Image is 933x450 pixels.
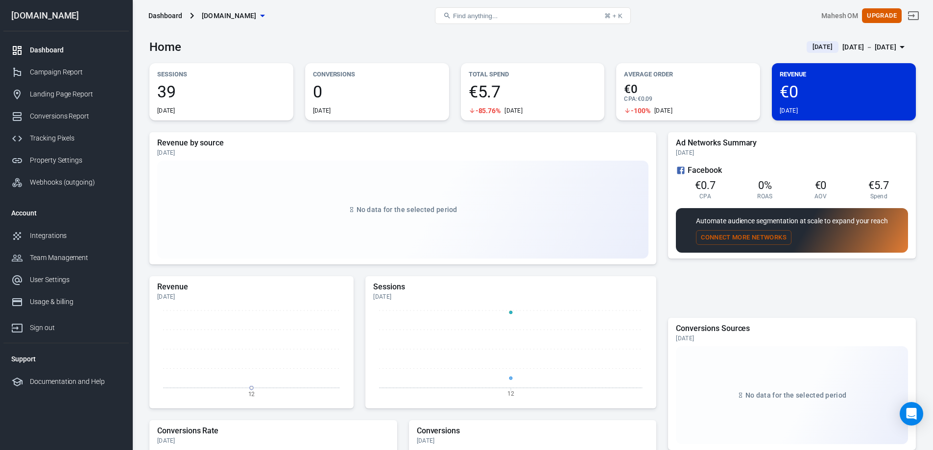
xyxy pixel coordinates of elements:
[780,107,798,115] div: [DATE]
[30,45,121,55] div: Dashboard
[30,323,121,333] div: Sign out
[870,192,888,200] span: Spend
[202,10,257,22] span: gaskincare.ie
[676,149,908,157] div: [DATE]
[30,155,121,166] div: Property Settings
[30,89,121,99] div: Landing Page Report
[476,107,501,114] span: -85.76%
[624,95,637,102] span: CPA :
[3,225,129,247] a: Integrations
[676,138,908,148] h5: Ad Networks Summary
[469,69,597,79] p: Total Spend
[313,107,331,115] div: [DATE]
[30,253,121,263] div: Team Management
[504,107,523,115] div: [DATE]
[3,201,129,225] li: Account
[745,391,846,399] span: No data for the selected period
[900,402,923,426] div: Open Intercom Messenger
[30,275,121,285] div: User Settings
[3,291,129,313] a: Usage & billing
[435,7,631,24] button: Find anything...⌘ + K
[149,40,181,54] h3: Home
[696,230,791,245] button: Connect More Networks
[780,69,908,79] p: Revenue
[758,179,772,191] span: 0%
[3,247,129,269] a: Team Management
[868,179,889,191] span: €5.7
[417,437,649,445] div: [DATE]
[3,313,129,339] a: Sign out
[157,138,648,148] h5: Revenue by source
[30,133,121,143] div: Tracking Pixels
[157,282,346,292] h5: Revenue
[814,192,827,200] span: AOV
[373,282,648,292] h5: Sessions
[157,107,175,115] div: [DATE]
[469,83,597,100] span: €5.7
[902,4,925,27] a: Sign out
[3,127,129,149] a: Tracking Pixels
[3,83,129,105] a: Landing Page Report
[624,69,752,79] p: Average Order
[30,177,121,188] div: Webhooks (outgoing)
[624,83,752,95] span: €0
[862,8,902,24] button: Upgrade
[695,179,716,191] span: €0.7
[313,69,441,79] p: Conversions
[417,426,649,436] h5: Conversions
[3,11,129,20] div: [DOMAIN_NAME]
[157,293,346,301] div: [DATE]
[638,95,653,102] span: €0.09
[373,293,648,301] div: [DATE]
[157,83,286,100] span: 39
[453,12,498,20] span: Find anything...
[157,437,389,445] div: [DATE]
[30,231,121,241] div: Integrations
[799,39,916,55] button: [DATE][DATE] － [DATE]
[357,206,457,213] span: No data for the selected period
[198,7,268,25] button: [DOMAIN_NAME]
[157,149,648,157] div: [DATE]
[815,179,827,191] span: €0
[30,297,121,307] div: Usage & billing
[157,426,389,436] h5: Conversions Rate
[157,69,286,79] p: Sessions
[821,11,859,21] div: Account id: IqnbTAIw
[3,39,129,61] a: Dashboard
[313,83,441,100] span: 0
[654,107,672,115] div: [DATE]
[757,192,772,200] span: ROAS
[148,11,182,21] div: Dashboard
[676,165,686,176] svg: Facebook Ads
[842,41,896,53] div: [DATE] － [DATE]
[604,12,622,20] div: ⌘ + K
[507,390,514,397] tspan: 12
[3,269,129,291] a: User Settings
[676,334,908,342] div: [DATE]
[3,105,129,127] a: Conversions Report
[30,111,121,121] div: Conversions Report
[3,149,129,171] a: Property Settings
[3,171,129,193] a: Webhooks (outgoing)
[631,107,650,114] span: -100%
[676,324,908,333] h5: Conversions Sources
[30,67,121,77] div: Campaign Report
[809,42,837,52] span: [DATE]
[676,165,908,176] div: Facebook
[3,347,129,371] li: Support
[699,192,711,200] span: CPA
[3,61,129,83] a: Campaign Report
[30,377,121,387] div: Documentation and Help
[696,216,888,226] p: Automate audience segmentation at scale to expand your reach
[248,390,255,397] tspan: 12
[780,83,908,100] span: €0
